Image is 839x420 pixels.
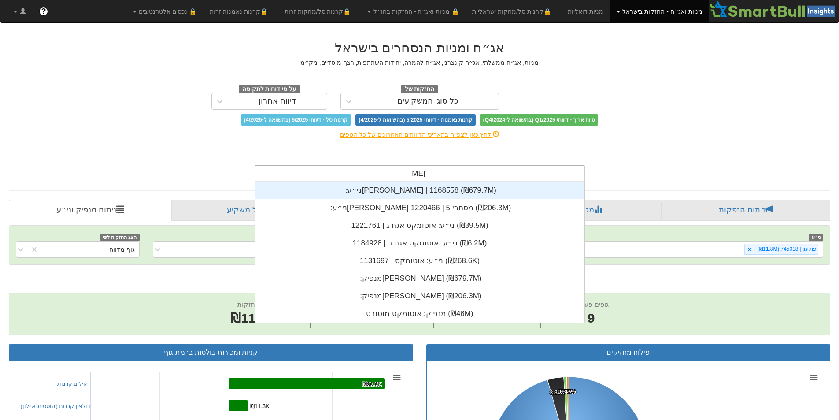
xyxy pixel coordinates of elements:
[809,234,823,241] span: ני״ע
[754,244,818,254] div: פוליגון | 745018 (₪11.8M)
[203,0,278,22] a: 🔒קרנות נאמנות זרות
[573,301,608,308] span: גופים פעילים
[9,274,830,288] h2: פוליגון | 745018 - ניתוח ני״ע
[126,0,203,22] a: 🔒 נכסים אלטרנטיבים
[255,252,584,270] div: ני״ע: ‏אוטומקס | 1131697 ‎(₪268.6K)‎
[241,114,351,126] span: קרנות סל - דיווחי 5/2025 (בהשוואה ל-4/2025)
[433,349,824,357] h3: פילוח מחזיקים
[362,381,382,387] tspan: ₪90.6K
[172,200,337,221] a: פרופיל משקיע
[361,0,466,22] a: 🔒 מניות ואג״ח - החזקות בחו״ל
[255,234,584,252] div: ני״ע: ‏אוטומקס אגח ב | 1184928 ‎(₪6.2M)‎
[255,287,584,305] div: מנפיק: ‏[PERSON_NAME] ‎(₪206.3M)‎
[109,245,135,254] div: גוף מדווח
[560,388,576,395] tspan: 0.47%
[250,403,270,409] tspan: ₪11.3K
[33,0,55,22] a: ?
[230,311,277,325] span: ₪11.8M
[278,0,361,22] a: 🔒קרנות סל/מחקות זרות
[21,403,91,409] a: דולפין קרנות (הוסטינג איילון)
[259,97,296,106] div: דיווח אחרון
[239,85,300,94] span: על פי דוחות לתקופה
[9,200,172,221] a: ניתוח מנפיק וני״ע
[255,217,584,234] div: ני״ע: ‏אוטומקס אגח ג | 1221761 ‎(₪39.5M)‎
[610,0,709,22] a: מניות ואג״ח - החזקות בישראל
[558,388,574,395] tspan: 0.57%
[397,97,458,106] div: כל סוגי המשקיעים
[401,85,438,94] span: החזקות של
[169,59,671,66] h5: מניות, אג״ח ממשלתי, אג״ח קונצרני, אג״ח להמרה, יחידות השתתפות, רצף מוסדיים, מק״מ
[41,7,46,16] span: ?
[162,130,677,139] div: לחץ כאן לצפייה בתאריכי הדיווחים האחרונים של כל הגופים
[255,199,584,217] div: ני״ע: ‏[PERSON_NAME] מסחרי 5 | 1220466 ‎(₪206.3M)‎
[709,0,839,18] img: Smartbull
[355,114,475,126] span: קרנות נאמנות - דיווחי 5/2025 (בהשוואה ל-4/2025)
[466,0,561,22] a: 🔒קרנות סל/מחקות ישראליות
[550,389,566,396] tspan: 3.35%
[255,270,584,287] div: מנפיק: ‏[PERSON_NAME] ‎(₪679.7M)‎
[169,41,671,55] h2: אג״ח ומניות הנסחרים בישראל
[255,182,584,323] div: grid
[237,301,271,308] span: שווי החזקות
[57,380,88,387] a: אילים קרנות
[662,200,830,221] a: ניתוח הנפקות
[561,0,610,22] a: מניות דואליות
[255,305,584,323] div: מנפיק: ‏אוטומקס מוטורס ‎(₪46M)‎
[100,234,139,241] span: הצג החזקות לפי
[255,182,584,199] div: ני״ע: ‏[PERSON_NAME] | 1168558 ‎(₪679.7M)‎
[480,114,598,126] span: טווח ארוך - דיווחי Q1/2025 (בהשוואה ל-Q4/2024)
[16,349,406,357] h3: קניות ומכירות בולטות ברמת גוף
[573,309,608,328] span: 9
